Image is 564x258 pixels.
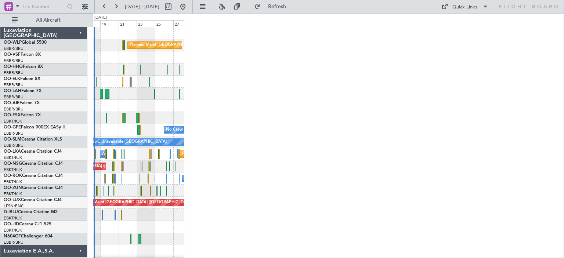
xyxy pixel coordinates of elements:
[4,215,22,221] a: EBKT/KJK
[4,161,63,166] a: OO-NSGCessna Citation CJ4
[4,65,43,69] a: OO-HHOFalcon 8X
[4,179,22,185] a: EBKT/KJK
[4,222,19,226] span: OO-JID
[262,4,293,9] span: Refresh
[4,174,22,178] span: OO-ROK
[4,143,23,148] a: EBBR/BRU
[4,52,21,57] span: OO-VSF
[4,174,63,178] a: OO-ROKCessna Citation CJ4
[4,119,22,124] a: EBKT/KJK
[4,149,21,154] span: OO-LXA
[155,20,173,27] div: 25
[4,186,22,190] span: OO-ZUN
[4,186,63,190] a: OO-ZUNCessna Citation CJ4
[93,137,167,148] div: A/C Unavailable [GEOGRAPHIC_DATA]
[4,46,23,51] a: EBBR/BRU
[4,234,21,239] span: N604GF
[452,4,477,11] div: Quick Links
[8,14,80,26] button: All Aircraft
[4,101,40,105] a: OO-AIEFalcon 7X
[4,113,41,117] a: OO-FSXFalcon 7X
[4,113,21,117] span: OO-FSX
[130,40,245,51] div: Planned Maint [GEOGRAPHIC_DATA] ([GEOGRAPHIC_DATA])
[4,82,23,88] a: EBBR/BRU
[4,52,41,57] a: OO-VSFFalcon 8X
[4,40,47,45] a: OO-WLPGlobal 5500
[4,131,23,136] a: EBBR/BRU
[4,198,21,202] span: OO-LUX
[4,210,18,214] span: D-IBLU
[77,197,193,208] div: Planned Maint [GEOGRAPHIC_DATA] ([GEOGRAPHIC_DATA])
[4,106,23,112] a: EBBR/BRU
[4,65,23,69] span: OO-HHO
[100,20,119,27] div: 19
[125,3,159,10] span: [DATE] - [DATE]
[22,1,65,12] input: Trip Number
[438,1,492,12] button: Quick Links
[4,137,62,142] a: OO-SLMCessna Citation XLS
[4,77,20,81] span: OO-ELK
[4,137,21,142] span: OO-SLM
[4,210,58,214] a: D-IBLUCessna Citation M2
[4,40,22,45] span: OO-WLP
[4,222,51,226] a: OO-JIDCessna CJ1 525
[4,70,23,76] a: EBBR/BRU
[4,198,62,202] a: OO-LUXCessna Citation CJ4
[251,1,295,12] button: Refresh
[137,20,155,27] div: 23
[19,18,77,23] span: All Aircraft
[4,125,65,130] a: OO-GPEFalcon 900EX EASy II
[4,89,41,93] a: OO-LAHFalcon 7X
[4,228,22,233] a: EBKT/KJK
[4,89,21,93] span: OO-LAH
[4,234,53,239] a: N604GFChallenger 604
[182,149,315,160] div: Planned Maint [GEOGRAPHIC_DATA] ([GEOGRAPHIC_DATA] National)
[4,203,24,209] a: LFSN/ENC
[4,149,62,154] a: OO-LXACessna Citation CJ4
[4,94,23,100] a: EBBR/BRU
[94,15,107,21] div: [DATE]
[119,20,137,27] div: 21
[4,77,40,81] a: OO-ELKFalcon 8X
[4,155,22,160] a: EBKT/KJK
[4,191,22,197] a: EBKT/KJK
[166,124,289,135] div: No Crew [GEOGRAPHIC_DATA] ([GEOGRAPHIC_DATA] National)
[4,101,19,105] span: OO-AIE
[4,240,23,245] a: EBBR/BRU
[4,125,21,130] span: OO-GPE
[4,161,22,166] span: OO-NSG
[4,167,22,172] a: EBKT/KJK
[4,58,23,63] a: EBBR/BRU
[102,149,239,160] div: A/C Unavailable [GEOGRAPHIC_DATA] ([GEOGRAPHIC_DATA] National)
[173,20,192,27] div: 27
